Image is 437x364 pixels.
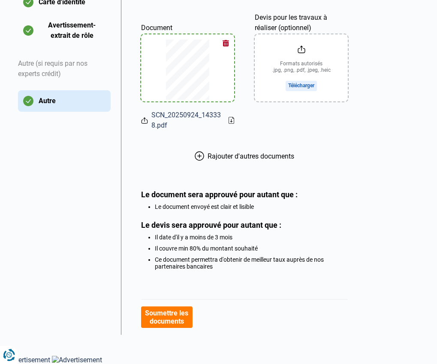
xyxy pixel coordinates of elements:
li: Le document envoyé est clair et lisible [155,203,348,210]
li: Ce document permettra d'obtenir de meilleur taux auprès de nos partenaires bancaires [155,256,348,270]
a: Download [229,117,234,124]
div: Autre (si requis par nos experts crédit) [18,48,111,90]
span: Rajouter d'autres documents [208,152,294,160]
button: Rajouter d'autres documents [141,151,348,161]
button: Soumettre les documents [141,306,193,328]
li: Il couvre min 80% du montant souhaité [155,245,348,252]
label: Document [141,12,234,33]
li: Il date d'il y a moins de 3 mois [155,234,348,241]
span: SCN_20250924_143338.pdf [151,110,222,131]
div: Le document sera approuvé pour autant que : [141,190,348,199]
img: Advertisement [52,356,102,364]
label: Devis pour les travaux à réaliser (optionnel) [255,12,348,33]
div: Le devis sera approuvé pour autant que : [141,220,348,229]
button: Autre [18,90,111,112]
button: Avertissement-extrait de rôle [18,20,111,41]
